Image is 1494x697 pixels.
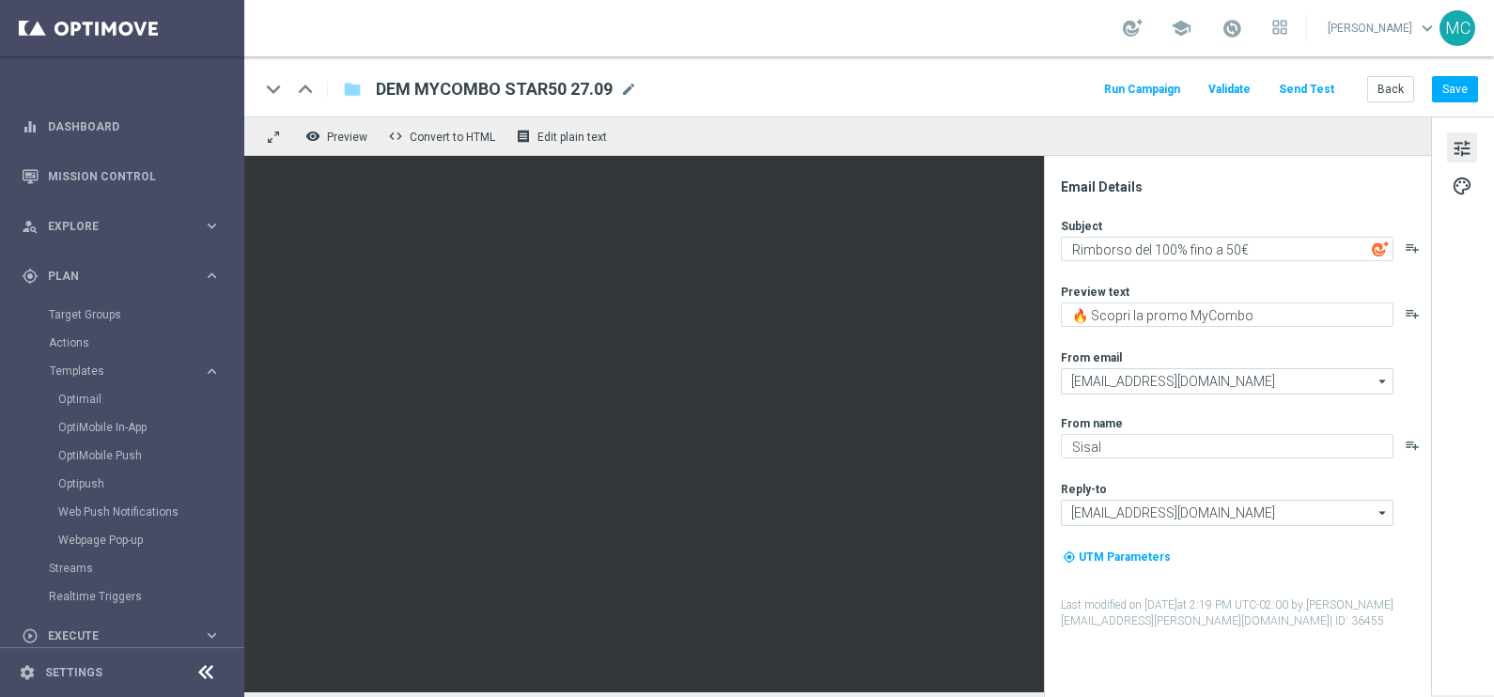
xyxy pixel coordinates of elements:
[21,169,222,184] button: Mission Control
[1061,350,1122,365] label: From email
[327,131,367,144] span: Preview
[58,533,195,548] a: Webpage Pop-up
[203,627,221,644] i: keyboard_arrow_right
[1061,597,1429,629] label: Last modified on [DATE] at 2:19 PM UTC-02:00 by [PERSON_NAME][EMAIL_ADDRESS][PERSON_NAME][DOMAIN_...
[49,589,195,604] a: Realtime Triggers
[58,504,195,519] a: Web Push Notifications
[45,667,102,678] a: Settings
[1330,614,1384,627] span: | ID: 36455
[1405,306,1420,321] button: playlist_add
[1061,416,1123,431] label: From name
[22,627,203,644] div: Execute
[1372,240,1389,257] img: optiGenie.svg
[516,129,531,144] i: receipt
[22,151,221,201] div: Mission Control
[1447,132,1477,163] button: tune
[21,219,222,234] button: person_search Explore keyboard_arrow_right
[49,554,242,582] div: Streams
[511,124,615,148] button: receipt Edit plain text
[49,301,242,329] div: Target Groups
[58,526,242,554] div: Webpage Pop-up
[388,129,403,144] span: code
[343,78,362,101] i: folder
[1432,76,1478,102] button: Save
[58,470,242,498] div: Optipush
[1405,438,1420,453] button: playlist_add
[305,129,320,144] i: remove_red_eye
[19,664,36,681] i: settings
[21,269,222,284] button: gps_fixed Plan keyboard_arrow_right
[301,124,376,148] button: remove_red_eye Preview
[1452,136,1472,161] span: tune
[49,335,195,350] a: Actions
[49,364,222,379] button: Templates keyboard_arrow_right
[1374,369,1393,394] i: arrow_drop_down
[58,392,195,407] a: Optimail
[58,441,242,470] div: OptiMobile Push
[21,628,222,643] button: play_circle_outline Execute keyboard_arrow_right
[1171,18,1191,39] span: school
[1374,501,1393,525] i: arrow_drop_down
[203,267,221,285] i: keyboard_arrow_right
[58,413,242,441] div: OptiMobile In-App
[1061,368,1393,395] input: Select
[22,268,203,285] div: Plan
[1326,14,1440,42] a: [PERSON_NAME]keyboard_arrow_down
[1440,10,1475,46] div: MC
[49,561,195,576] a: Streams
[620,81,637,98] span: mode_edit
[58,448,195,463] a: OptiMobile Push
[376,78,613,101] span: DEM MYCOMBO STAR50 27.09
[1061,178,1429,195] div: Email Details
[203,217,221,235] i: keyboard_arrow_right
[48,221,203,232] span: Explore
[1447,170,1477,200] button: palette
[49,357,242,554] div: Templates
[48,630,203,642] span: Execute
[58,476,195,491] a: Optipush
[48,271,203,282] span: Plan
[22,268,39,285] i: gps_fixed
[22,218,203,235] div: Explore
[1061,285,1129,300] label: Preview text
[58,498,242,526] div: Web Push Notifications
[49,582,242,611] div: Realtime Triggers
[383,124,504,148] button: code Convert to HTML
[48,151,221,201] a: Mission Control
[58,420,195,435] a: OptiMobile In-App
[49,329,242,357] div: Actions
[1063,550,1076,564] i: my_location
[1367,76,1414,102] button: Back
[1208,83,1251,96] span: Validate
[1452,174,1472,198] span: palette
[1276,77,1337,102] button: Send Test
[1405,240,1420,256] button: playlist_add
[1101,77,1183,102] button: Run Campaign
[50,365,184,377] span: Templates
[1079,550,1171,564] span: UTM Parameters
[203,363,221,380] i: keyboard_arrow_right
[22,118,39,135] i: equalizer
[1061,482,1107,497] label: Reply-to
[50,365,203,377] div: Templates
[48,101,221,151] a: Dashboard
[1061,547,1173,567] button: my_location UTM Parameters
[1206,77,1253,102] button: Validate
[341,74,364,104] button: folder
[22,627,39,644] i: play_circle_outline
[1417,18,1438,39] span: keyboard_arrow_down
[1061,500,1393,526] input: Select
[21,119,222,134] div: equalizer Dashboard
[22,101,221,151] div: Dashboard
[410,131,495,144] span: Convert to HTML
[537,131,607,144] span: Edit plain text
[49,307,195,322] a: Target Groups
